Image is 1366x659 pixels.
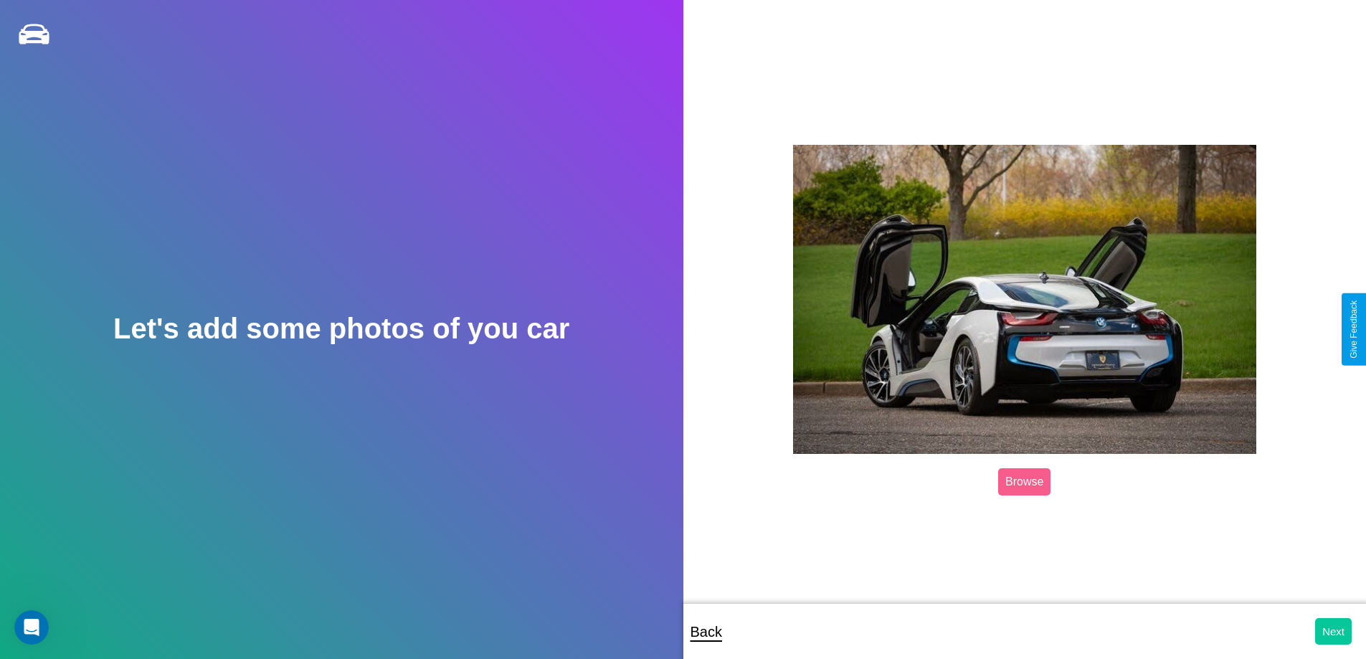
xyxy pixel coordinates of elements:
[1315,618,1352,645] button: Next
[113,313,569,345] h2: Let's add some photos of you car
[998,468,1050,496] label: Browse
[793,145,1256,454] img: posted
[1349,300,1359,359] div: Give Feedback
[14,610,49,645] iframe: Intercom live chat
[691,619,722,645] p: Back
